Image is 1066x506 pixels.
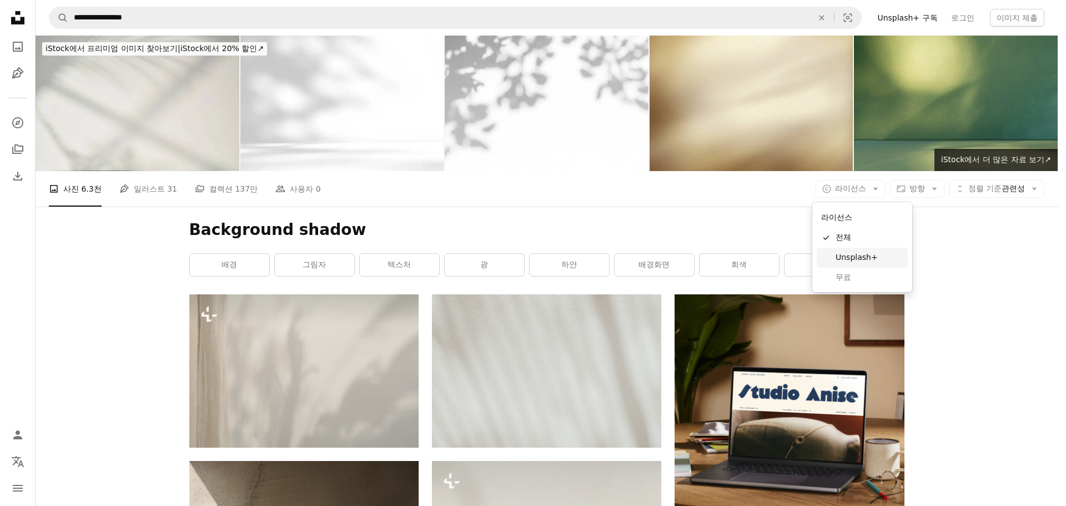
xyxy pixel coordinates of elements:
[836,232,903,243] span: 전체
[817,207,908,228] div: 라이선스
[836,252,903,263] span: Unsplash+
[816,180,886,198] button: 라이선스
[836,272,903,283] span: 무료
[835,184,866,193] span: 라이선스
[812,202,912,292] div: 라이선스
